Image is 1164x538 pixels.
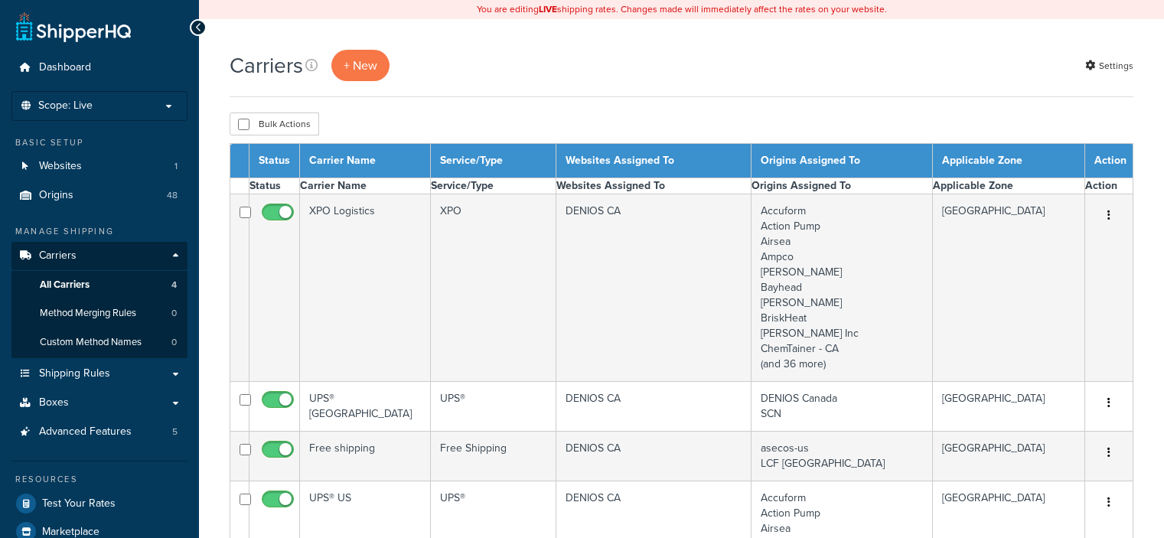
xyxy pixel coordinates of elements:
div: Resources [11,473,187,486]
span: Advanced Features [39,426,132,439]
span: 0 [171,307,177,320]
th: Applicable Zone [933,178,1085,194]
td: UPS® [431,382,556,432]
td: Accuform Action Pump Airsea Ampco [PERSON_NAME] Bayhead [PERSON_NAME] BriskHeat [PERSON_NAME] Inc... [752,194,933,382]
a: Custom Method Names 0 [11,328,187,357]
a: Shipping Rules [11,360,187,388]
th: Websites Assigned To [556,144,751,178]
td: [GEOGRAPHIC_DATA] [933,432,1085,481]
span: Carriers [39,249,77,262]
td: Free Shipping [431,432,556,481]
span: Scope: Live [38,99,93,112]
td: DENIOS CA [556,382,751,432]
th: Websites Assigned To [556,178,751,194]
b: LIVE [539,2,557,16]
button: Bulk Actions [230,112,319,135]
li: Method Merging Rules [11,299,187,328]
td: XPO Logistics [300,194,431,382]
td: asecos-us LCF [GEOGRAPHIC_DATA] [752,432,933,481]
th: Origins Assigned To [752,178,933,194]
span: 0 [171,336,177,349]
div: Manage Shipping [11,225,187,238]
span: Test Your Rates [42,497,116,510]
a: All Carriers 4 [11,271,187,299]
td: XPO [431,194,556,382]
th: Service/Type [431,178,556,194]
a: Origins 48 [11,181,187,210]
a: + New [331,50,390,81]
a: Method Merging Rules 0 [11,299,187,328]
span: All Carriers [40,279,90,292]
li: Carriers [11,242,187,358]
span: 4 [171,279,177,292]
span: Boxes [39,396,69,409]
td: DENIOS CA [556,432,751,481]
td: Free shipping [300,432,431,481]
a: Websites 1 [11,152,187,181]
li: Origins [11,181,187,210]
a: Settings [1085,55,1133,77]
li: Websites [11,152,187,181]
span: Method Merging Rules [40,307,136,320]
span: Origins [39,189,73,202]
th: Applicable Zone [933,144,1085,178]
span: 5 [172,426,178,439]
div: Basic Setup [11,136,187,149]
a: Advanced Features 5 [11,418,187,446]
a: ShipperHQ Home [16,11,131,42]
span: 48 [167,189,178,202]
span: Dashboard [39,61,91,74]
a: Dashboard [11,54,187,82]
a: Carriers [11,242,187,270]
a: Boxes [11,389,187,417]
span: Custom Method Names [40,336,142,349]
th: Status [249,144,300,178]
li: Advanced Features [11,418,187,446]
span: 1 [174,160,178,173]
td: UPS® [GEOGRAPHIC_DATA] [300,382,431,432]
h1: Carriers [230,51,303,80]
th: Action [1085,178,1133,194]
th: Action [1085,144,1133,178]
td: DENIOS CA [556,194,751,382]
li: Custom Method Names [11,328,187,357]
th: Origins Assigned To [752,144,933,178]
li: All Carriers [11,271,187,299]
th: Carrier Name [300,178,431,194]
th: Service/Type [431,144,556,178]
td: DENIOS Canada SCN [752,382,933,432]
span: Websites [39,160,82,173]
span: Shipping Rules [39,367,110,380]
td: [GEOGRAPHIC_DATA] [933,382,1085,432]
th: Carrier Name [300,144,431,178]
th: Status [249,178,300,194]
td: [GEOGRAPHIC_DATA] [933,194,1085,382]
a: Test Your Rates [11,490,187,517]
